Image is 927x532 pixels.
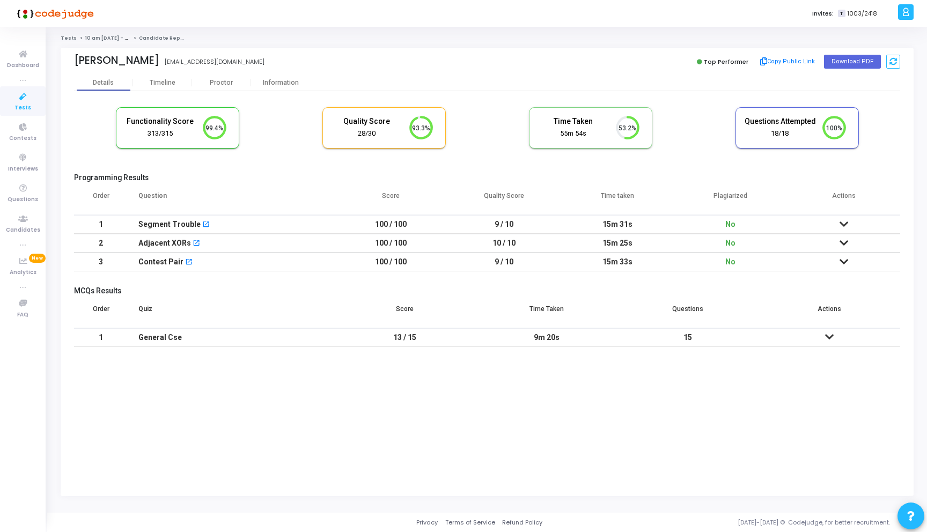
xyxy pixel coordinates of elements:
td: 1 [74,328,128,347]
div: 18/18 [744,129,816,139]
span: No [725,220,735,228]
div: Contest Pair [138,253,183,271]
h5: Quality Score [331,117,403,126]
td: 100 / 100 [334,215,447,234]
th: Order [74,298,128,328]
td: 15m 25s [561,234,674,253]
mat-icon: open_in_new [185,259,193,267]
button: Download PDF [824,55,881,69]
button: Copy Public Link [757,54,819,70]
div: 9m 20s [487,329,607,346]
span: 1003/2418 [848,9,877,18]
span: Candidates [6,226,40,235]
th: Score [334,298,476,328]
th: Order [74,185,128,215]
td: 15 [617,328,759,347]
span: FAQ [17,311,28,320]
h5: Programming Results [74,173,900,182]
div: [DATE]-[DATE] © Codejudge, for better recruitment. [542,518,914,527]
span: T [838,10,845,18]
a: Terms of Service [445,518,495,527]
span: Interviews [8,165,38,174]
div: 313/315 [124,129,196,139]
td: 13 / 15 [334,328,476,347]
span: Questions [8,195,38,204]
div: Proctor [192,79,251,87]
h5: Questions Attempted [744,117,816,126]
th: Plagiarized [674,185,787,215]
div: Timeline [150,79,175,87]
td: 100 / 100 [334,234,447,253]
span: New [29,254,46,263]
div: [PERSON_NAME] [74,54,159,66]
th: Actions [759,298,900,328]
th: Actions [787,185,900,215]
td: 2 [74,234,128,253]
td: 3 [74,253,128,271]
div: Information [251,79,310,87]
div: Segment Trouble [138,216,201,233]
td: 9 / 10 [447,253,561,271]
td: 100 / 100 [334,253,447,271]
h5: Time Taken [538,117,609,126]
h5: Functionality Score [124,117,196,126]
td: 10 / 10 [447,234,561,253]
span: Candidate Report [139,35,188,41]
td: 15m 31s [561,215,674,234]
th: Time Taken [476,298,617,328]
span: Contests [9,134,36,143]
td: 1 [74,215,128,234]
mat-icon: open_in_new [202,221,210,229]
th: Questions [617,298,759,328]
th: Quiz [128,298,334,328]
span: Top Performer [704,57,748,66]
nav: breadcrumb [61,35,914,42]
td: 15m 33s [561,253,674,271]
mat-icon: open_in_new [193,240,200,248]
span: Tests [14,104,31,113]
h5: MCQs Results [74,286,900,295]
span: Analytics [10,268,36,277]
th: Question [128,185,334,215]
div: Details [93,79,114,87]
th: Score [334,185,447,215]
span: No [725,239,735,247]
span: No [725,257,735,266]
a: Tests [61,35,77,41]
div: [EMAIL_ADDRESS][DOMAIN_NAME] [165,57,264,66]
label: Invites: [812,9,834,18]
th: Time taken [561,185,674,215]
a: Privacy [416,518,438,527]
span: Dashboard [7,61,39,70]
a: Refund Policy [502,518,542,527]
th: Quality Score [447,185,561,215]
td: 9 / 10 [447,215,561,234]
div: 28/30 [331,129,403,139]
div: 55m 54s [538,129,609,139]
img: logo [13,3,94,24]
a: 10 am [DATE] - Titan Engineering Intern 2026 [85,35,204,41]
div: Adjacent XORs [138,234,191,252]
div: General Cse [138,329,323,346]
